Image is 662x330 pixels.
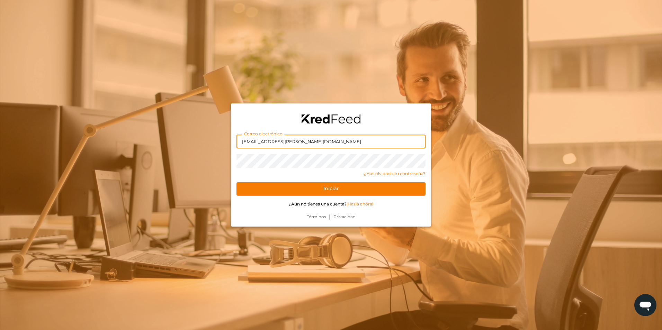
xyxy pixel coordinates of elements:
a: ¿Has olvidado tu contraseña? [236,171,426,177]
label: Correo electrónico [242,131,284,137]
button: Iniciar [236,182,426,195]
img: chatIcon [638,298,652,312]
img: logo-black.png [302,114,360,123]
a: Privacidad [331,214,358,220]
a: ¡Hazla ahora! [347,201,373,207]
div: | [231,213,431,227]
a: Términos [304,214,329,220]
p: ¿Aún no tienes una cuenta? [236,201,426,207]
